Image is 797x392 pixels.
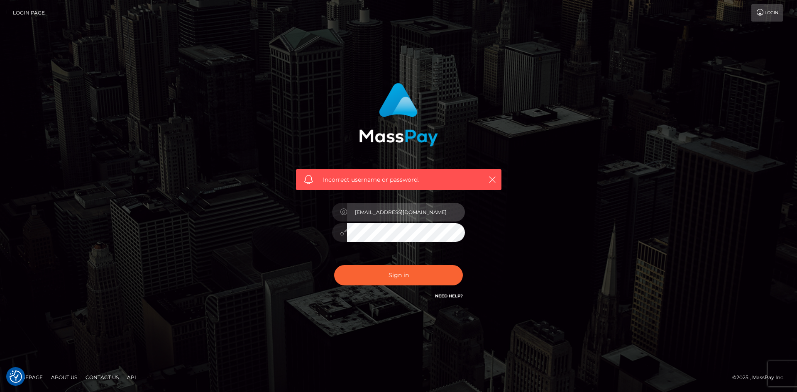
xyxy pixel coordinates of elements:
[751,4,783,22] a: Login
[323,175,474,184] span: Incorrect username or password.
[13,4,45,22] a: Login Page
[334,265,463,285] button: Sign in
[82,371,122,384] a: Contact Us
[10,370,22,383] button: Consent Preferences
[732,373,791,382] div: © 2025 , MassPay Inc.
[48,371,81,384] a: About Us
[10,370,22,383] img: Revisit consent button
[9,371,46,384] a: Homepage
[124,371,139,384] a: API
[347,203,465,222] input: Username...
[435,293,463,299] a: Need Help?
[359,83,438,146] img: MassPay Login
